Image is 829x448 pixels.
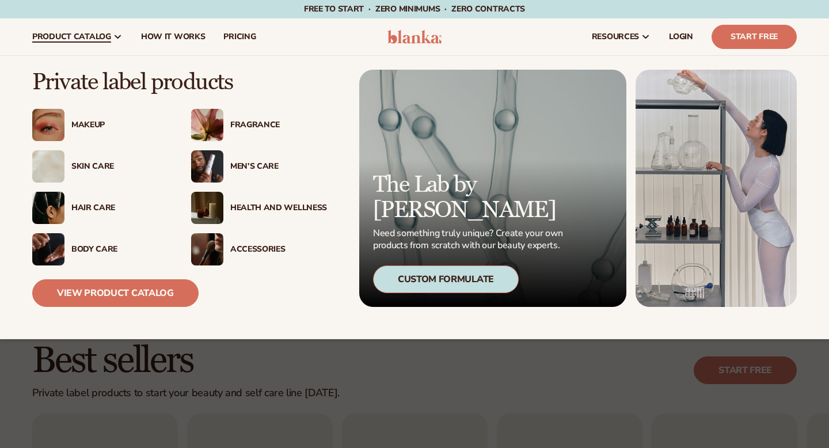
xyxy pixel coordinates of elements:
a: Pink blooming flower. Fragrance [191,109,327,141]
span: How It Works [141,32,206,41]
a: LOGIN [660,18,702,55]
p: Private label products [32,70,327,95]
img: Female in lab with equipment. [636,70,797,307]
span: LOGIN [669,32,693,41]
img: Male holding moisturizer bottle. [191,150,223,183]
div: Fragrance [230,120,327,130]
a: Candles and incense on table. Health And Wellness [191,192,327,224]
a: product catalog [23,18,132,55]
a: Male hand applying moisturizer. Body Care [32,233,168,265]
div: Men’s Care [230,162,327,172]
img: Cream moisturizer swatch. [32,150,64,183]
a: Cream moisturizer swatch. Skin Care [32,150,168,183]
img: Female with glitter eye makeup. [32,109,64,141]
a: View Product Catalog [32,279,199,307]
a: Female with makeup brush. Accessories [191,233,327,265]
a: How It Works [132,18,215,55]
span: pricing [223,32,256,41]
p: Need something truly unique? Create your own products from scratch with our beauty experts. [373,227,566,252]
img: logo [387,30,442,44]
div: Hair Care [71,203,168,213]
p: The Lab by [PERSON_NAME] [373,172,566,223]
img: Candles and incense on table. [191,192,223,224]
a: Female with glitter eye makeup. Makeup [32,109,168,141]
img: Female hair pulled back with clips. [32,192,64,224]
div: Accessories [230,245,327,255]
div: Health And Wellness [230,203,327,213]
div: Custom Formulate [373,265,519,293]
span: Free to start · ZERO minimums · ZERO contracts [304,3,525,14]
a: resources [583,18,660,55]
a: Male holding moisturizer bottle. Men’s Care [191,150,327,183]
a: pricing [214,18,265,55]
a: Female hair pulled back with clips. Hair Care [32,192,168,224]
span: product catalog [32,32,111,41]
a: Start Free [712,25,797,49]
span: resources [592,32,639,41]
img: Pink blooming flower. [191,109,223,141]
a: Microscopic product formula. The Lab by [PERSON_NAME] Need something truly unique? Create your ow... [359,70,626,307]
img: Female with makeup brush. [191,233,223,265]
div: Body Care [71,245,168,255]
div: Skin Care [71,162,168,172]
div: Makeup [71,120,168,130]
img: Male hand applying moisturizer. [32,233,64,265]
